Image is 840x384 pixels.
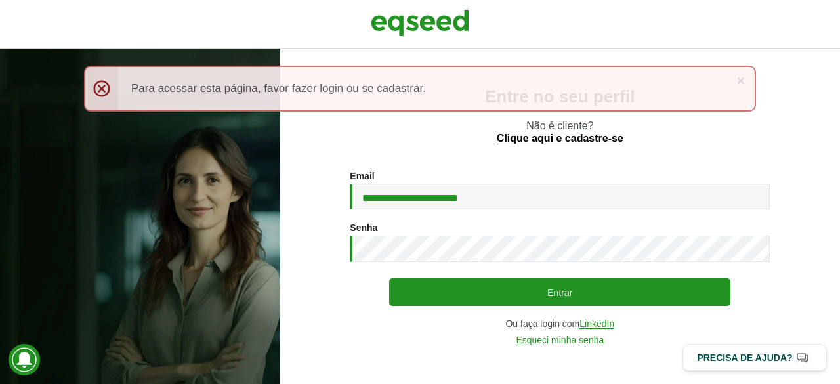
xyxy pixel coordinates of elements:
a: × [737,74,745,87]
a: LinkedIn [579,319,614,329]
label: Senha [350,223,377,232]
a: Clique aqui e cadastre-se [497,133,623,144]
div: Para acessar esta página, favor fazer login ou se cadastrar. [84,66,756,112]
a: Esqueci minha senha [516,335,604,345]
p: Não é cliente? [306,119,814,144]
label: Email [350,171,374,181]
img: EqSeed Logo [371,7,469,39]
button: Entrar [389,278,730,306]
div: Ou faça login com [350,319,770,329]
